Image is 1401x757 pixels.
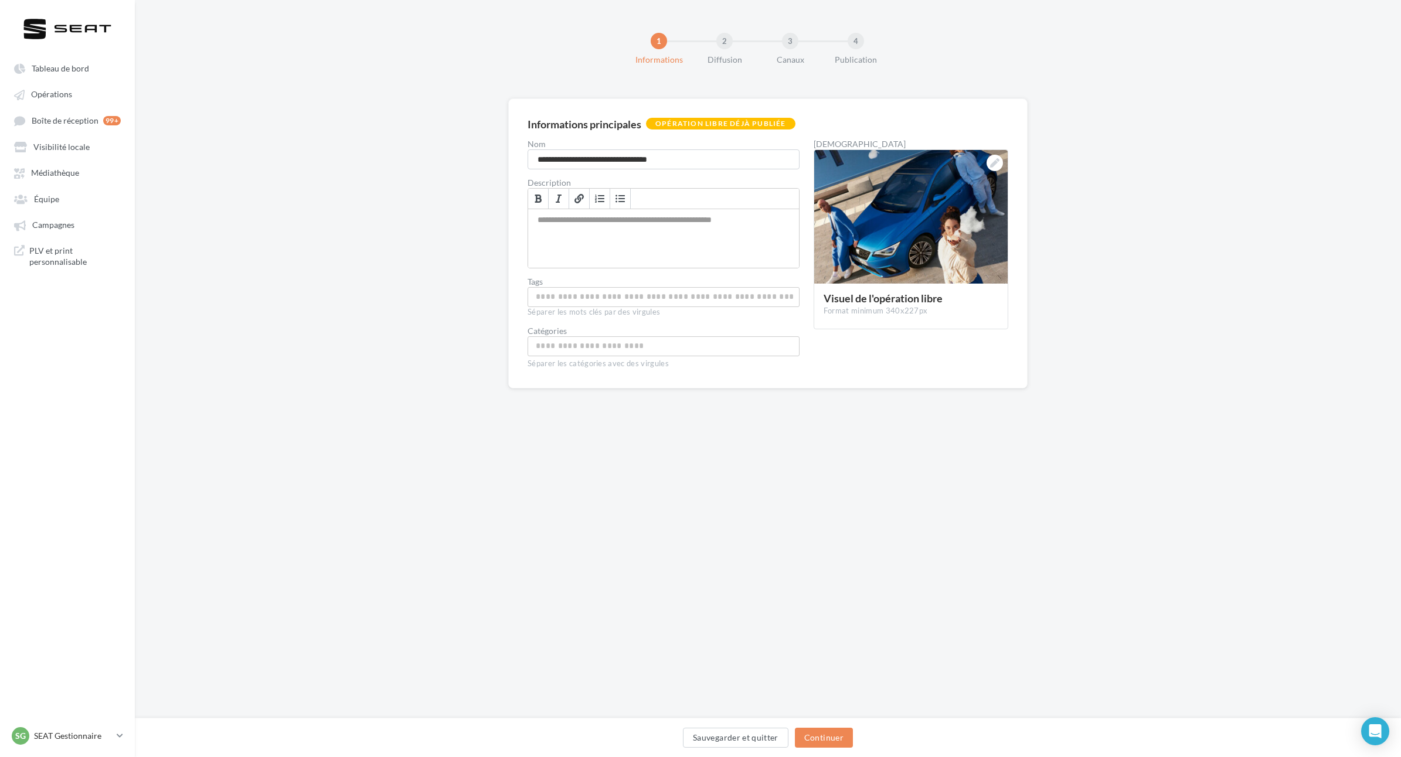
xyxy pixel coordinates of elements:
[7,162,128,183] a: Médiathèque
[103,116,121,125] div: 99+
[814,140,1008,148] div: [DEMOGRAPHIC_DATA]
[528,179,800,187] label: Description
[590,189,610,209] a: Insérer/Supprimer une liste numérotée
[7,214,128,235] a: Campagnes
[528,119,641,129] div: Informations principales
[33,142,90,152] span: Visibilité locale
[569,189,590,209] a: Lien
[29,245,121,268] span: PLV et print personnalisable
[528,189,549,209] a: Gras (Ctrl+B)
[7,136,128,157] a: Visibilité locale
[31,90,72,100] span: Opérations
[683,728,788,748] button: Sauvegarder et quitter
[716,33,733,49] div: 2
[32,220,74,230] span: Campagnes
[7,188,128,209] a: Équipe
[687,54,762,66] div: Diffusion
[528,287,800,307] div: Permet aux affiliés de trouver l'opération libre plus facilement
[528,327,800,335] div: Catégories
[824,293,998,304] div: Visuel de l'opération libre
[646,118,795,129] div: Opération libre déjà publiée
[818,54,893,66] div: Publication
[753,54,828,66] div: Canaux
[32,115,98,125] span: Boîte de réception
[782,33,798,49] div: 3
[7,57,128,79] a: Tableau de bord
[32,63,89,73] span: Tableau de bord
[795,728,853,748] button: Continuer
[7,110,128,131] a: Boîte de réception 99+
[528,336,800,356] div: Choisissez une catégorie
[651,33,667,49] div: 1
[848,33,864,49] div: 4
[531,339,797,353] input: Choisissez une catégorie
[7,240,128,272] a: PLV et print personnalisable
[549,189,569,209] a: Italique (Ctrl+I)
[34,194,59,204] span: Équipe
[34,730,112,742] p: SEAT Gestionnaire
[1361,717,1389,745] div: Open Intercom Messenger
[528,307,800,318] div: Séparer les mots clés par des virgules
[621,54,696,66] div: Informations
[531,290,797,304] input: Permet aux affiliés de trouver l'opération libre plus facilement
[528,140,800,148] label: Nom
[528,278,800,286] label: Tags
[610,189,631,209] a: Insérer/Supprimer une liste à puces
[15,730,26,742] span: SG
[528,356,800,369] div: Séparer les catégories avec des virgules
[9,725,125,747] a: SG SEAT Gestionnaire
[31,168,79,178] span: Médiathèque
[7,83,128,104] a: Opérations
[528,209,798,268] div: Permet de préciser les enjeux de la campagne à vos affiliés
[824,306,998,316] div: Format minimum 340x227px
